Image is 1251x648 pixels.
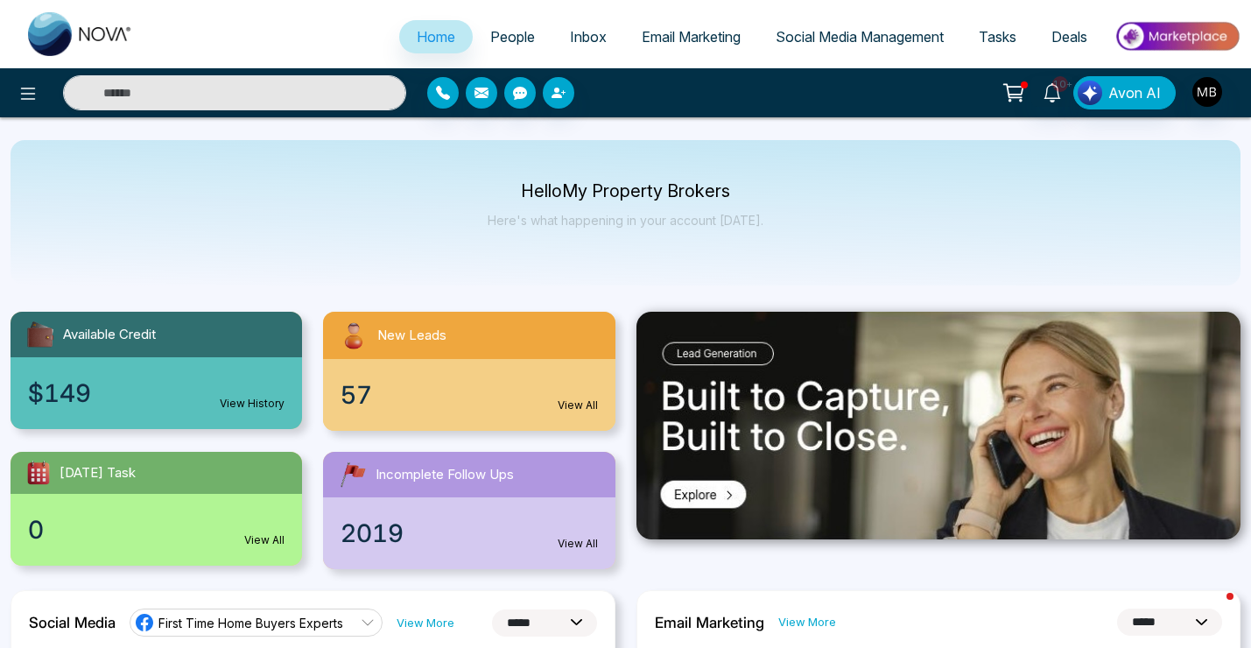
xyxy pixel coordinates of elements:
a: Deals [1034,20,1105,53]
span: 57 [341,377,372,413]
p: Hello My Property Brokers [488,184,763,199]
p: Here's what happening in your account [DATE]. [488,213,763,228]
h2: Email Marketing [655,614,764,631]
a: View All [558,536,598,552]
a: Inbox [552,20,624,53]
a: View All [244,532,285,548]
span: Deals [1051,28,1087,46]
img: followUps.svg [337,459,369,490]
img: Lead Flow [1078,81,1102,105]
span: New Leads [377,326,446,346]
img: newLeads.svg [337,319,370,352]
span: Incomplete Follow Ups [376,465,514,485]
a: Home [399,20,473,53]
img: availableCredit.svg [25,319,56,350]
a: People [473,20,552,53]
span: Home [417,28,455,46]
span: Social Media Management [776,28,944,46]
button: Avon AI [1073,76,1176,109]
img: . [636,312,1241,539]
img: Nova CRM Logo [28,12,133,56]
a: View More [778,614,836,630]
span: 10+ [1052,76,1068,92]
span: [DATE] Task [60,463,136,483]
span: 2019 [341,515,404,552]
a: View All [558,398,598,413]
span: Inbox [570,28,607,46]
img: todayTask.svg [25,459,53,487]
span: First Time Home Buyers Experts [158,615,343,631]
iframe: Intercom live chat [1191,588,1233,630]
span: Tasks [979,28,1016,46]
span: People [490,28,535,46]
span: Avon AI [1108,82,1161,103]
img: Market-place.gif [1114,17,1240,56]
span: 0 [28,511,44,548]
a: Tasks [961,20,1034,53]
span: Email Marketing [642,28,741,46]
a: View History [220,396,285,412]
span: Available Credit [63,325,156,345]
a: 10+ [1031,76,1073,107]
a: Incomplete Follow Ups2019View All [313,452,625,569]
a: Email Marketing [624,20,758,53]
a: Social Media Management [758,20,961,53]
span: $149 [28,375,91,412]
h2: Social Media [29,614,116,631]
a: View More [397,615,454,631]
a: New Leads57View All [313,312,625,431]
img: User Avatar [1192,77,1222,107]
